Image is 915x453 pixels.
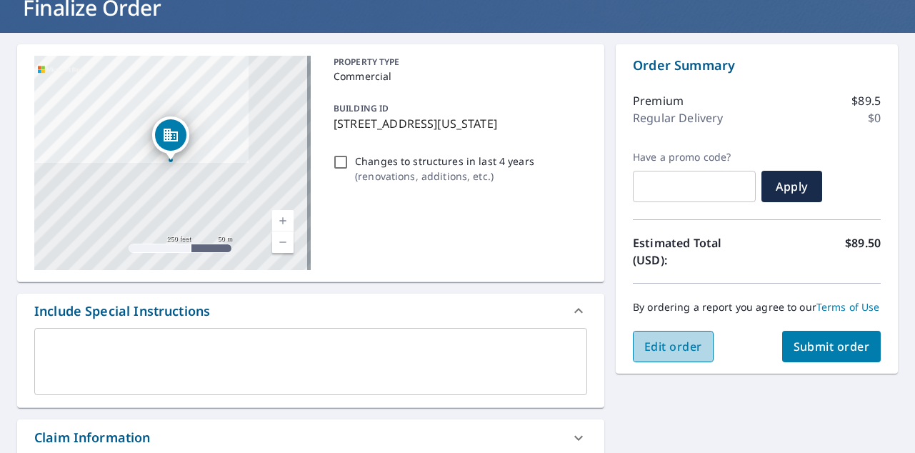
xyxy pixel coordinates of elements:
label: Have a promo code? [633,151,756,164]
a: Current Level 17, Zoom Out [272,232,294,253]
div: Claim Information [34,428,151,447]
div: Include Special Instructions [17,294,604,328]
p: PROPERTY TYPE [334,56,581,69]
span: Submit order [794,339,870,354]
button: Edit order [633,331,714,362]
p: Regular Delivery [633,109,723,126]
p: $89.5 [851,92,881,109]
button: Apply [761,171,822,202]
p: Order Summary [633,56,881,75]
p: Estimated Total (USD): [633,234,757,269]
p: Premium [633,92,684,109]
button: Submit order [782,331,881,362]
span: Edit order [644,339,702,354]
a: Terms of Use [816,300,880,314]
p: Commercial [334,69,581,84]
p: Changes to structures in last 4 years [355,154,534,169]
a: Current Level 17, Zoom In [272,210,294,232]
p: [STREET_ADDRESS][US_STATE] [334,115,581,132]
div: Include Special Instructions [34,302,210,321]
p: BUILDING ID [334,102,389,114]
p: ( renovations, additions, etc. ) [355,169,534,184]
p: $0 [868,109,881,126]
p: $89.50 [845,234,881,269]
p: By ordering a report you agree to our [633,301,881,314]
span: Apply [773,179,811,194]
div: Dropped pin, building 1, Commercial property, 520 S Michigan Ave Chicago, IL 60605 [152,116,189,161]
